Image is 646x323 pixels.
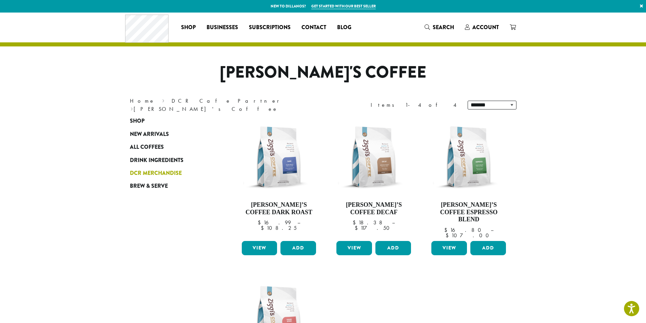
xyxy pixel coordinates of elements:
bdi: 16.99 [258,219,291,226]
button: Add [375,241,411,255]
a: View [431,241,467,255]
span: New Arrivals [130,130,169,139]
span: › [131,103,133,113]
span: Shop [181,23,196,32]
span: – [297,219,300,226]
span: $ [261,224,267,231]
span: Search [433,23,454,31]
button: Add [280,241,316,255]
a: New Arrivals [130,128,211,141]
span: $ [355,224,360,231]
span: $ [446,232,451,239]
a: Shop [176,22,201,33]
span: Blog [337,23,351,32]
a: All Coffees [130,141,211,154]
span: Shop [130,117,144,125]
nav: Breadcrumb [130,97,313,113]
a: [PERSON_NAME]’s Coffee Decaf [335,118,413,238]
a: DCR Cafe Partner [172,97,284,104]
span: Businesses [207,23,238,32]
bdi: 108.25 [261,224,297,231]
bdi: 107.00 [446,232,492,239]
a: Get started with our best seller [311,3,376,9]
span: Contact [301,23,326,32]
div: Items 1-4 of 4 [371,101,457,109]
img: Ziggis-Espresso-Blend-12-oz.png [430,118,508,196]
a: View [336,241,372,255]
span: $ [258,219,263,226]
h4: [PERSON_NAME]’s Coffee Decaf [335,201,413,216]
span: DCR Merchandise [130,169,182,178]
span: Subscriptions [249,23,291,32]
span: Account [472,23,499,31]
span: Brew & Serve [130,182,168,190]
a: Brew & Serve [130,180,211,193]
span: $ [353,219,358,226]
a: Search [419,22,459,33]
span: – [392,219,395,226]
img: Ziggis-Dark-Blend-12-oz.png [240,118,318,196]
span: $ [444,226,450,234]
a: View [242,241,277,255]
bdi: 16.80 [444,226,484,234]
a: [PERSON_NAME]’s Coffee Dark Roast [240,118,318,238]
bdi: 18.38 [353,219,386,226]
a: DCR Merchandise [130,167,211,180]
a: Shop [130,115,211,127]
bdi: 117.50 [355,224,393,231]
span: – [491,226,493,234]
a: [PERSON_NAME]’s Coffee Espresso Blend [430,118,508,238]
a: Drink Ingredients [130,154,211,166]
img: Ziggis-Decaf-Blend-12-oz.png [335,118,413,196]
h1: [PERSON_NAME]'s Coffee [125,63,522,82]
a: Home [130,97,155,104]
h4: [PERSON_NAME]’s Coffee Espresso Blend [430,201,508,223]
span: › [162,95,164,105]
span: Drink Ingredients [130,156,183,165]
h4: [PERSON_NAME]’s Coffee Dark Roast [240,201,318,216]
button: Add [470,241,506,255]
span: All Coffees [130,143,164,152]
